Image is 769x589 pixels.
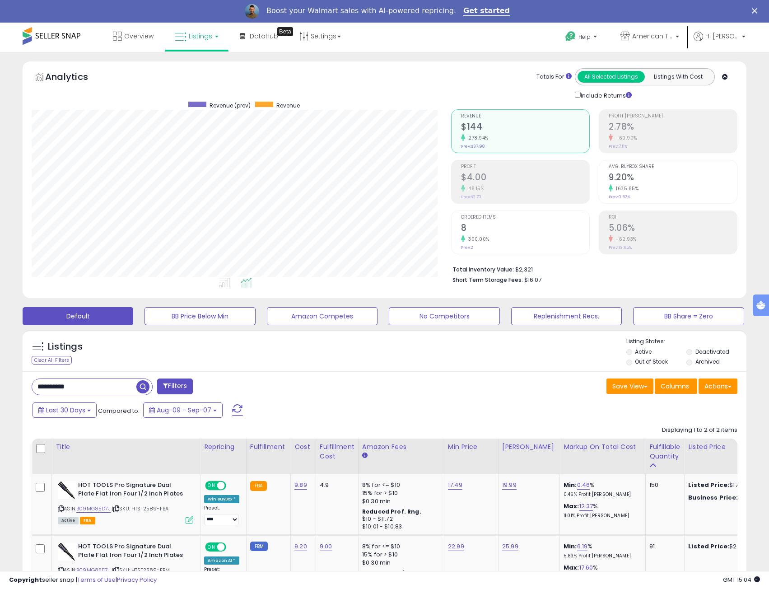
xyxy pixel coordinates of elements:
a: 17.49 [448,481,462,490]
small: Prev: $2.70 [461,194,481,200]
small: Prev: 7.11% [609,144,627,149]
a: 9.20 [294,542,307,551]
p: 0.46% Profit [PERSON_NAME] [564,491,639,498]
h2: $4.00 [461,172,589,184]
div: Clear All Filters [32,356,72,365]
b: Short Term Storage Fees: [452,276,523,284]
button: Replenishment Recs. [511,307,622,325]
b: Min: [564,542,577,551]
div: Boost your Walmart sales with AI-powered repricing. [266,6,456,15]
a: 22.99 [448,542,464,551]
div: 4.9 [320,481,351,489]
div: Min Price [448,442,494,452]
div: 91 [649,542,677,551]
span: Last 30 Days [46,406,85,415]
span: ON [206,482,217,490]
a: 9.00 [320,542,332,551]
span: OFF [225,543,239,551]
a: 19.99 [502,481,517,490]
small: FBA [250,481,267,491]
a: 0.46 [577,481,590,490]
span: Avg. Buybox Share [609,164,737,169]
b: Reduced Prof. Rng. [362,569,421,577]
span: OFF [225,482,239,490]
div: % [564,564,639,580]
div: % [564,542,639,559]
button: Actions [699,379,737,394]
a: Hi [PERSON_NAME] [694,32,746,52]
a: Help [558,24,606,52]
img: 31oRTZSeeFL._SL40_.jpg [58,481,76,499]
th: The percentage added to the cost of goods (COGS) that forms the calculator for Min & Max prices. [560,439,646,474]
small: 300.00% [465,236,489,243]
span: Aug-09 - Sep-07 [157,406,211,415]
div: Repricing [204,442,242,452]
b: Min: [564,481,577,489]
small: FBM [250,542,268,551]
div: Markup on Total Cost [564,442,642,452]
small: -60.90% [613,135,637,141]
div: Preset: [204,505,239,525]
label: Active [635,348,652,355]
button: Listings With Cost [644,71,712,83]
a: Listings [168,23,225,50]
button: Filters [157,379,192,394]
div: [PERSON_NAME] [502,442,556,452]
div: $10 - $11.72 [362,515,437,523]
span: FBA [80,517,95,524]
small: -62.93% [613,236,637,243]
a: Privacy Policy [117,575,157,584]
label: Out of Stock [635,358,668,365]
h2: $144 [461,122,589,134]
small: Prev: 2 [461,245,473,250]
small: Prev: 13.65% [609,245,632,250]
b: Reduced Prof. Rng. [362,508,421,515]
b: Listed Price: [688,542,729,551]
div: seller snap | | [9,576,157,584]
span: Revenue (prev) [210,102,251,109]
a: 12.37 [579,502,593,511]
a: 6.19 [577,542,588,551]
button: Last 30 Days [33,402,97,418]
b: Max: [564,563,579,572]
div: 8% for <= $10 [362,481,437,489]
span: Overview [124,32,154,41]
small: Prev: $37.98 [461,144,485,149]
div: 15% for > $10 [362,489,437,497]
a: B09MG85D7J [76,505,111,513]
div: Title [56,442,196,452]
b: HOT TOOLS Pro Signature Dual Plate Flat Iron Four 1/2 Inch Plates [78,481,188,500]
div: Close [752,8,761,14]
button: Default [23,307,133,325]
span: Ordered Items [461,215,589,220]
a: Settings [293,23,348,50]
h2: 5.06% [609,223,737,235]
label: Deactivated [695,348,729,355]
div: Fulfillment Cost [320,442,354,461]
a: Overview [106,23,160,50]
button: Aug-09 - Sep-07 [143,402,223,418]
button: Amazon Competes [267,307,378,325]
div: Totals For [536,73,572,81]
div: Listed Price [688,442,766,452]
img: 31oRTZSeeFL._SL40_.jpg [58,542,76,561]
small: 1635.85% [613,185,639,192]
span: Listings [189,32,212,41]
span: | SKU: HTST2589-FBA [112,505,168,512]
strong: Copyright [9,575,42,584]
div: Fulfillable Quantity [649,442,680,461]
small: 278.94% [465,135,489,141]
span: Revenue [461,114,589,119]
a: Terms of Use [77,575,116,584]
div: Amazon Fees [362,442,440,452]
div: 150 [649,481,677,489]
span: Hi [PERSON_NAME] [705,32,739,41]
div: % [564,481,639,498]
p: 11.01% Profit [PERSON_NAME] [564,513,639,519]
p: Listing States: [626,337,746,346]
button: No Competitors [389,307,499,325]
h5: Analytics [45,70,106,85]
span: $16.07 [524,276,541,284]
button: All Selected Listings [578,71,645,83]
span: American Telecom Headquarters [632,32,673,41]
